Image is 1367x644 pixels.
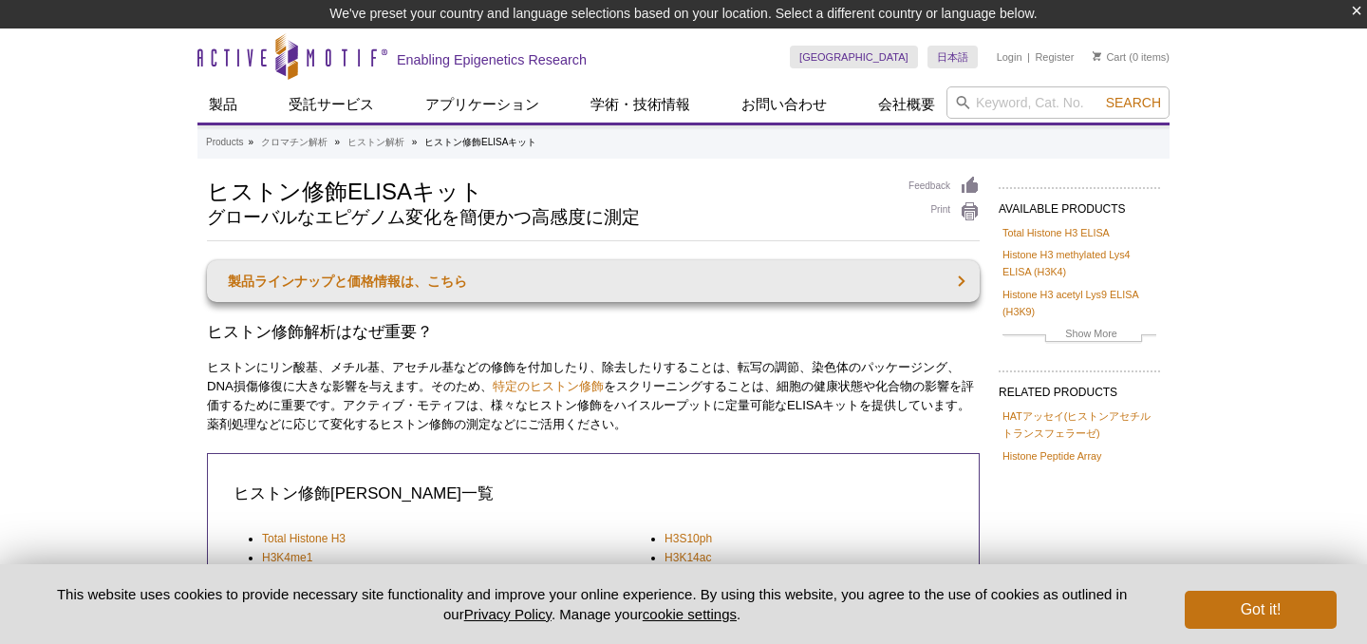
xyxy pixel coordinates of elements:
[397,51,587,68] h2: Enabling Epigenetics Research
[1027,46,1030,68] li: |
[1093,50,1126,64] a: Cart
[234,483,948,505] h3: ヒストン修飾[PERSON_NAME]一覧
[908,176,980,197] a: Feedback
[1035,50,1074,64] a: Register
[248,137,253,147] li: »
[1100,94,1167,111] button: Search
[277,86,385,123] a: 受託サービス
[335,137,341,147] li: »
[665,529,712,548] a: H3S10ph
[414,86,551,123] a: アプリケーション
[1002,407,1156,442] a: HATアッセイ(ヒストンアセチルトランスフェラーゼ)
[790,46,918,68] a: [GEOGRAPHIC_DATA]
[464,606,552,622] a: Privacy Policy
[997,50,1022,64] a: Login
[197,86,249,123] a: 製品
[1093,46,1170,68] li: (0 items)
[1002,447,1101,464] a: Histone Peptide Array
[1002,286,1156,320] a: Histone H3 acetyl Lys9 ELISA (H3K9)
[493,379,604,393] a: 特定のヒストン修飾
[424,137,536,147] li: ヒストン修飾ELISAキット
[207,176,889,204] h1: ヒストン修飾ELISAキット
[908,201,980,222] a: Print
[579,86,702,123] a: 学術・技術情報
[262,529,346,548] a: Total Histone H3
[207,260,980,302] a: 製品ラインナップと価格情報は、こちら
[412,137,418,147] li: »
[207,209,889,226] h2: グローバルなエピゲノム変化を簡便かつ高感度に測定
[867,86,946,123] a: 会社概要
[1002,224,1110,241] a: Total Histone H3 ELISA
[1002,325,1156,347] a: Show More
[1185,591,1337,629] button: Got it!
[946,86,1170,119] input: Keyword, Cat. No.
[1002,246,1156,280] a: Histone H3 methylated Lys4 ELISA (H3K4)
[665,548,711,567] a: H3K14ac
[206,134,243,151] a: Products
[262,548,312,567] a: H3K4me1
[261,134,328,151] a: クロマチン解析
[347,134,404,151] a: ヒストン解析
[207,358,980,434] p: ヒストンにリン酸基、メチル基、アセチル基などの修飾を付加したり、除去したりすることは、転写の調節、染色体のパッケージング、DNA損傷修復に大きな影響を与えます。そのため、 をスクリーニングするこ...
[927,46,978,68] a: 日本語
[730,86,838,123] a: お問い合わせ
[643,606,737,622] button: cookie settings
[207,321,980,344] h2: ヒストン修飾解析はなぜ重要？
[999,187,1160,221] h2: AVAILABLE PRODUCTS
[999,370,1160,405] h2: RELATED PRODUCTS
[30,584,1153,624] p: This website uses cookies to provide necessary site functionality and improve your online experie...
[1093,51,1101,61] img: Your Cart
[1106,95,1161,110] span: Search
